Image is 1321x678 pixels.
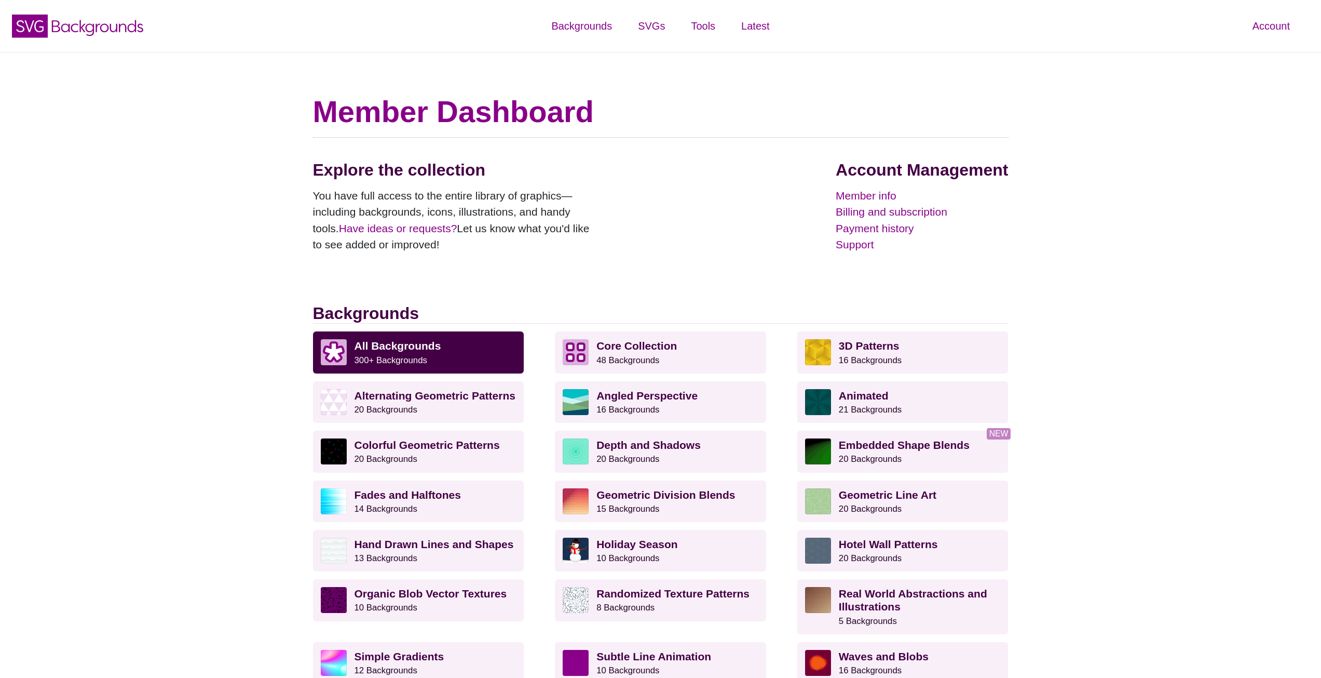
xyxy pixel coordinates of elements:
[839,650,929,662] strong: Waves and Blobs
[839,340,900,352] strong: 3D Patterns
[596,489,735,501] strong: Geometric Division Blends
[555,530,766,571] a: Holiday Season10 Backgrounds
[596,553,659,563] small: 10 Backgrounds
[839,553,902,563] small: 20 Backgrounds
[839,439,970,451] strong: Embedded Shape Blends
[355,588,507,600] strong: Organic Blob Vector Textures
[596,405,659,415] small: 16 Backgrounds
[596,439,701,451] strong: Depth and Shadows
[313,381,524,423] a: Alternating Geometric Patterns20 Backgrounds
[728,10,782,42] a: Latest
[839,454,902,464] small: 20 Backgrounds
[313,481,524,522] a: Fades and Halftones14 Backgrounds
[355,340,441,352] strong: All Backgrounds
[805,538,831,564] img: intersecting outlined circles formation pattern
[355,603,417,613] small: 10 Backgrounds
[555,381,766,423] a: Angled Perspective16 Backgrounds
[797,331,1009,373] a: 3D Patterns16 Backgrounds
[355,666,417,675] small: 12 Backgrounds
[563,587,589,613] img: gray texture pattern on white
[805,389,831,415] img: green rave light effect animated background
[805,339,831,365] img: fancy golden cube pattern
[313,530,524,571] a: Hand Drawn Lines and Shapes13 Backgrounds
[805,650,831,676] img: various uneven centered blobs
[355,538,514,550] strong: Hand Drawn Lines and Shapes
[596,666,659,675] small: 10 Backgrounds
[596,603,655,613] small: 8 Backgrounds
[839,355,902,365] small: 16 Backgrounds
[355,439,500,451] strong: Colorful Geometric Patterns
[313,331,524,373] a: All Backgrounds 300+ Backgrounds
[555,481,766,522] a: Geometric Division Blends15 Backgrounds
[839,489,936,501] strong: Geometric Line Art
[596,504,659,514] small: 15 Backgrounds
[797,381,1009,423] a: Animated21 Backgrounds
[596,650,711,662] strong: Subtle Line Animation
[596,340,677,352] strong: Core Collection
[563,650,589,676] img: a line grid with a slope perspective
[321,650,347,676] img: colorful radial mesh gradient rainbow
[355,650,444,662] strong: Simple Gradients
[797,530,1009,571] a: Hotel Wall Patterns20 Backgrounds
[839,538,938,550] strong: Hotel Wall Patterns
[805,587,831,613] img: wooden floor pattern
[797,481,1009,522] a: Geometric Line Art20 Backgrounds
[321,438,347,464] img: a rainbow pattern of outlined geometric shapes
[321,488,347,514] img: blue lights stretching horizontally over white
[839,405,902,415] small: 21 Backgrounds
[321,587,347,613] img: Purple vector splotches
[797,579,1009,634] a: Real World Abstractions and Illustrations5 Backgrounds
[596,454,659,464] small: 20 Backgrounds
[839,588,987,613] strong: Real World Abstractions and Illustrations
[313,188,598,253] p: You have full access to the entire library of graphics—including backgrounds, icons, illustration...
[836,160,1008,180] h2: Account Management
[563,538,589,564] img: vector art snowman with black hat, branch arms, and carrot nose
[313,303,1009,324] h2: Backgrounds
[836,220,1008,237] a: Payment history
[355,454,417,464] small: 20 Backgrounds
[355,553,417,563] small: 13 Backgrounds
[355,390,515,402] strong: Alternating Geometric Patterns
[555,331,766,373] a: Core Collection 48 Backgrounds
[321,389,347,415] img: light purple and white alternating triangle pattern
[563,438,589,464] img: green layered rings within rings
[596,588,750,600] strong: Randomized Texture Patterns
[839,616,897,626] small: 5 Backgrounds
[355,504,417,514] small: 14 Backgrounds
[555,579,766,621] a: Randomized Texture Patterns8 Backgrounds
[355,405,417,415] small: 20 Backgrounds
[313,579,524,621] a: Organic Blob Vector Textures10 Backgrounds
[313,94,1009,130] h1: Member Dashboard
[313,431,524,472] a: Colorful Geometric Patterns20 Backgrounds
[563,488,589,514] img: red-to-yellow gradient large pixel grid
[339,222,457,234] a: Have ideas or requests?
[563,389,589,415] img: abstract landscape with sky mountains and water
[797,431,1009,472] a: Embedded Shape Blends20 Backgrounds
[836,188,1008,204] a: Member info
[355,355,427,365] small: 300+ Backgrounds
[678,10,728,42] a: Tools
[596,390,698,402] strong: Angled Perspective
[836,204,1008,220] a: Billing and subscription
[555,431,766,472] a: Depth and Shadows20 Backgrounds
[625,10,678,42] a: SVGs
[596,355,659,365] small: 48 Backgrounds
[538,10,625,42] a: Backgrounds
[839,666,902,675] small: 16 Backgrounds
[313,160,598,180] h2: Explore the collection
[805,488,831,514] img: geometric web of connecting lines
[1240,10,1303,42] a: Account
[355,489,461,501] strong: Fades and Halftones
[321,538,347,564] img: white subtle wave background
[836,236,1008,253] a: Support
[839,390,889,402] strong: Animated
[596,538,677,550] strong: Holiday Season
[839,504,902,514] small: 20 Backgrounds
[805,438,831,464] img: green to black rings rippling away from corner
